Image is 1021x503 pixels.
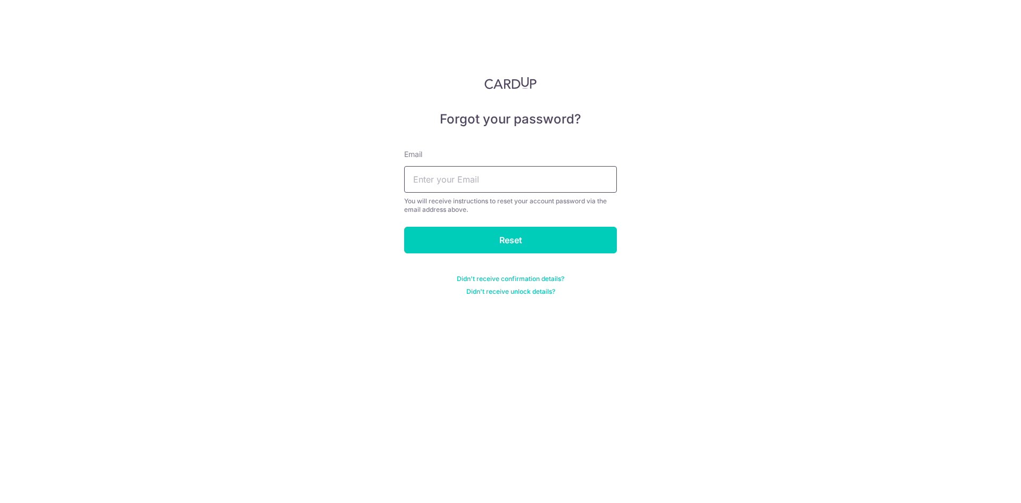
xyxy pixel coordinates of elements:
[404,227,617,253] input: Reset
[457,275,564,283] a: Didn't receive confirmation details?
[404,149,422,160] label: Email
[466,287,555,296] a: Didn't receive unlock details?
[404,197,617,214] div: You will receive instructions to reset your account password via the email address above.
[404,166,617,193] input: Enter your Email
[484,77,537,89] img: CardUp Logo
[404,111,617,128] h5: Forgot your password?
